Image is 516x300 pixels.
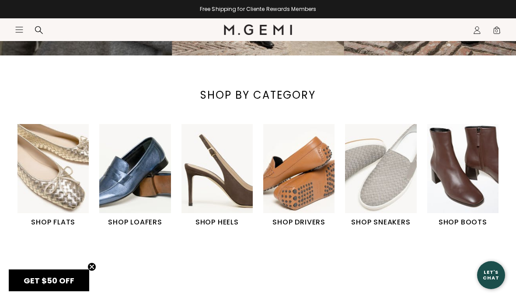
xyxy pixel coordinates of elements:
[194,88,323,102] div: SHOP BY CATEGORY
[181,124,263,228] div: 3 / 6
[263,124,335,228] a: SHOP DRIVERS
[181,217,253,228] h1: SHOP HEELS
[345,124,427,228] div: 5 / 6
[99,217,171,228] h1: SHOP LOAFERS
[427,124,509,228] div: 6 / 6
[17,217,89,228] h1: SHOP FLATS
[427,217,499,228] h1: SHOP BOOTS
[17,124,99,228] div: 1 / 6
[87,262,96,271] button: Close teaser
[17,124,89,228] a: SHOP FLATS
[427,124,499,228] a: SHOP BOOTS
[492,28,501,36] span: 0
[345,124,416,228] a: SHOP SNEAKERS
[224,24,293,35] img: M.Gemi
[99,124,171,228] a: SHOP LOAFERS
[15,25,24,34] button: Open site menu
[24,275,74,286] span: GET $50 OFF
[345,217,416,228] h1: SHOP SNEAKERS
[9,269,89,291] div: GET $50 OFFClose teaser
[263,124,345,228] div: 4 / 6
[181,124,253,228] a: SHOP HEELS
[477,269,505,280] div: Let's Chat
[263,217,335,228] h1: SHOP DRIVERS
[99,124,181,228] div: 2 / 6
